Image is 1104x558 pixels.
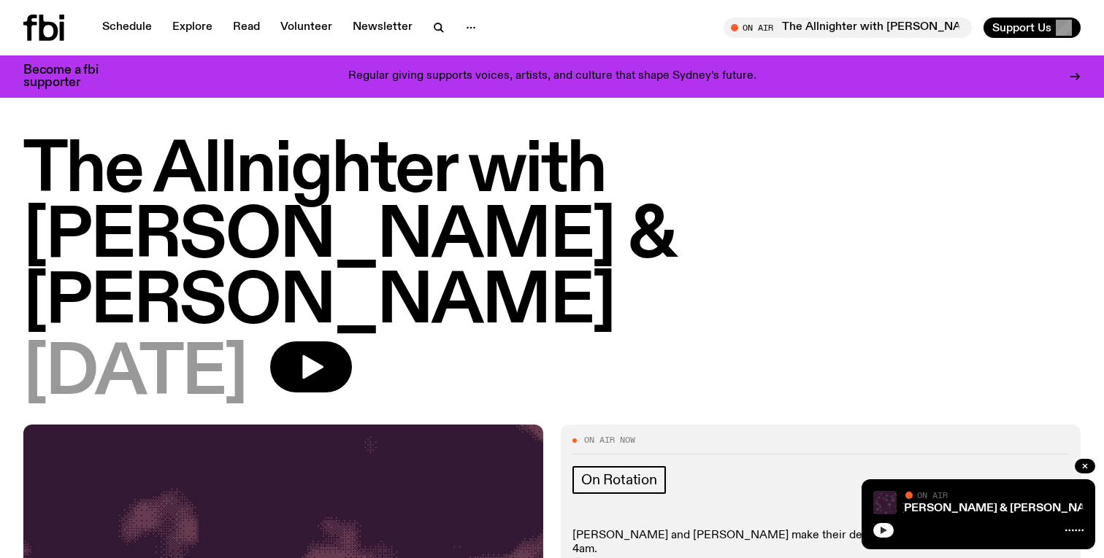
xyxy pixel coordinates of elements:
span: On Air [917,490,948,500]
h1: The Allnighter with [PERSON_NAME] & [PERSON_NAME] [23,139,1081,336]
a: Schedule [93,18,161,38]
a: Newsletter [344,18,421,38]
span: On Rotation [581,472,657,488]
a: Volunteer [272,18,341,38]
button: On AirThe Allnighter with [PERSON_NAME] & [PERSON_NAME] [724,18,972,38]
p: [PERSON_NAME] and [PERSON_NAME] make their debut presenting on fbi radio! From 2am - 4am. [572,529,1069,557]
span: [DATE] [23,341,247,407]
a: Explore [164,18,221,38]
p: Regular giving supports voices, artists, and culture that shape Sydney’s future. [348,70,756,83]
h3: Become a fbi supporter [23,64,117,89]
a: Read [224,18,269,38]
span: Support Us [992,21,1051,34]
button: Support Us [984,18,1081,38]
a: On Rotation [572,466,666,494]
span: On Air Now [584,436,635,444]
